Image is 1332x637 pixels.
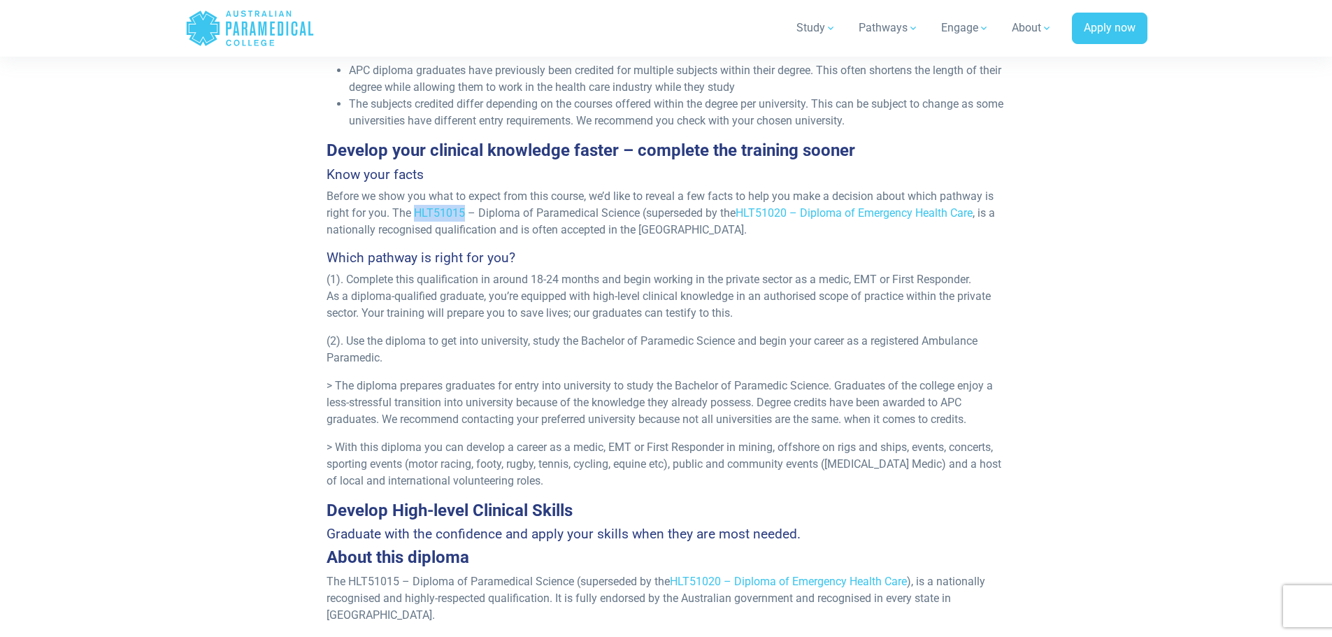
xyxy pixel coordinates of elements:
p: (1). Complete this qualification in around 18-24 months and begin working in the private sector a... [327,271,1005,322]
h4: Know your facts [327,166,1005,182]
p: The HLT51015 – Diploma of Paramedical Science (superseded by the ), is a nationally recognised an... [327,573,1005,624]
h3: Develop High-level Clinical Skills [327,501,1005,521]
p: > The diploma prepares graduates for entry into university to study the Bachelor of Paramedic Sci... [327,378,1005,428]
h3: About this diploma [327,547,1005,568]
p: Before we show you what to expect from this course, we’d like to reveal a few facts to help you m... [327,188,1005,238]
a: Apply now [1072,13,1147,45]
a: Pathways [850,8,927,48]
a: Australian Paramedical College [185,6,315,51]
a: HLT51020 – Diploma of Emergency Health Care [670,575,907,588]
p: > With this diploma you can develop a career as a medic, EMT or First Responder in mining, offsho... [327,439,1005,489]
h4: Which pathway is right for you? [327,250,1005,266]
h3: Develop your clinical knowledge faster – complete the training sooner [327,141,1005,161]
li: APC diploma graduates have previously been credited for multiple subjects within their degree. Th... [349,62,1005,96]
h4: Graduate with the confidence and apply your skills when they are most needed. [327,526,1005,542]
p: (2). Use the diploma to get into university, study the Bachelor of Paramedic Science and begin yo... [327,333,1005,366]
a: Engage [933,8,998,48]
a: Study [788,8,845,48]
a: HLT51020 – Diploma of Emergency Health Care [736,206,973,220]
a: About [1003,8,1061,48]
li: The subjects credited differ depending on the courses offered within the degree per university. T... [349,96,1005,129]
